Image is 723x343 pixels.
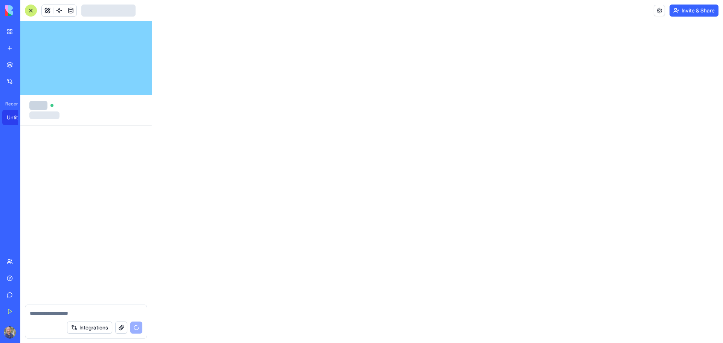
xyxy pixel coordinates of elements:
div: Untitled App [7,114,28,121]
button: Integrations [67,322,112,334]
span: Recent [2,101,18,107]
img: ACg8ocIBv2xUw5HL-81t5tGPgmC9Ph1g_021R3Lypww5hRQve9x1lELB=s96-c [4,326,16,338]
img: logo [5,5,52,16]
button: Invite & Share [670,5,718,17]
a: Untitled App [2,110,32,125]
